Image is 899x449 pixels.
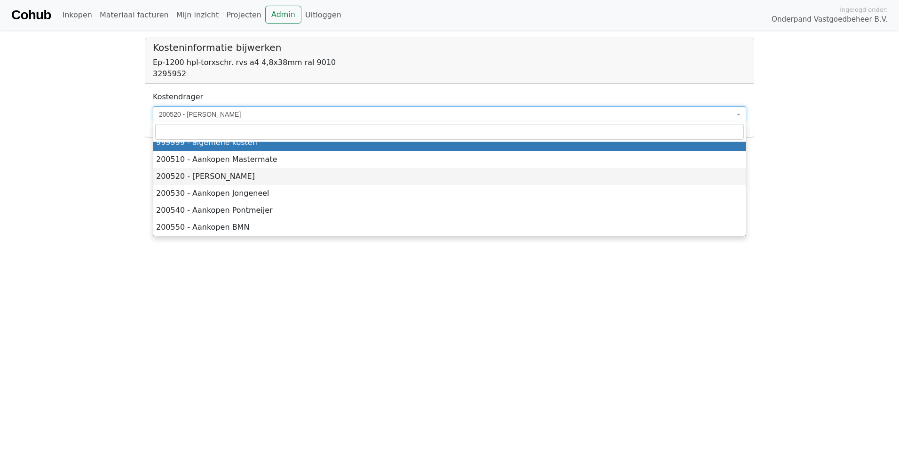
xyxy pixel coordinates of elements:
div: 3295952 [153,68,746,80]
span: 200520 - Aankopen Voskamp [159,110,734,119]
span: 200520 - Aankopen Voskamp [153,106,746,122]
li: 200540 - Aankopen Pontmeijer [153,202,746,219]
a: Admin [265,6,301,24]
span: Ingelogd onder: [840,5,888,14]
a: Materiaal facturen [96,6,173,24]
div: Ep-1200 hpl-torxschr. rvs a4 4,8x38mm ral 9010 [153,57,746,68]
a: Mijn inzicht [173,6,223,24]
li: 200520 - [PERSON_NAME] [153,168,746,185]
span: Onderpand Vastgoedbeheer B.V. [772,14,888,25]
h5: Kosteninformatie bijwerken [153,42,746,53]
li: 200530 - Aankopen Jongeneel [153,185,746,202]
a: Projecten [222,6,265,24]
label: Kostendrager [153,91,203,103]
li: 200550 - Aankopen BMN [153,219,746,236]
li: 999999 - algemene kosten [153,134,746,151]
a: Uitloggen [301,6,345,24]
li: 200510 - Aankopen Mastermate [153,151,746,168]
a: Inkopen [58,6,95,24]
a: Cohub [11,4,51,26]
